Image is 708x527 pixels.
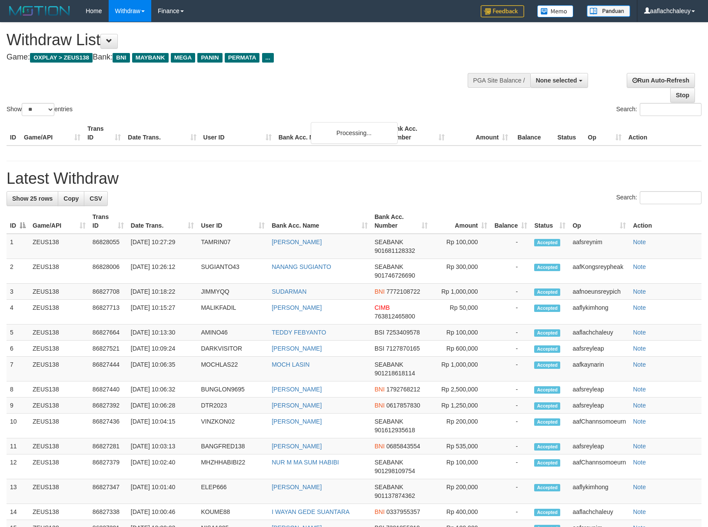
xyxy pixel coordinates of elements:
[89,209,127,234] th: Trans ID: activate to sort column ascending
[633,443,646,450] a: Note
[89,341,127,357] td: 86827521
[569,414,629,438] td: aafChannsomoeurn
[375,247,415,254] span: Copy 901681128332 to clipboard
[375,402,385,409] span: BNI
[431,209,491,234] th: Amount: activate to sort column ascending
[89,284,127,300] td: 86827708
[491,209,531,234] th: Balance: activate to sort column ascending
[587,5,630,17] img: panduan.png
[375,345,385,352] span: BSI
[90,195,102,202] span: CSV
[89,300,127,325] td: 86827713
[386,329,420,336] span: Copy 7253409578 to clipboard
[491,325,531,341] td: -
[20,121,84,146] th: Game/API
[7,121,20,146] th: ID
[431,259,491,284] td: Rp 300,000
[7,234,29,259] td: 1
[491,438,531,454] td: -
[431,341,491,357] td: Rp 600,000
[491,259,531,284] td: -
[375,418,403,425] span: SEABANK
[127,381,198,398] td: [DATE] 10:06:32
[537,5,574,17] img: Button%20Memo.svg
[272,288,306,295] a: SUDARMAN
[272,263,331,270] a: NANANG SUGIANTO
[585,121,625,146] th: Op
[272,361,309,368] a: MOCH LASIN
[371,209,431,234] th: Bank Acc. Number: activate to sort column ascending
[491,479,531,504] td: -
[89,504,127,520] td: 86827338
[7,341,29,357] td: 6
[7,191,58,206] a: Show 25 rows
[386,386,420,393] span: Copy 1792768212 to clipboard
[633,239,646,245] a: Note
[431,300,491,325] td: Rp 50,000
[89,398,127,414] td: 86827392
[491,234,531,259] td: -
[262,53,274,63] span: ...
[29,284,89,300] td: ZEUS138
[534,264,560,271] span: Accepted
[30,53,93,63] span: OXPLAY > ZEUS138
[272,329,326,336] a: TEDDY FEBYANTO
[530,73,588,88] button: None selected
[29,504,89,520] td: ZEUS138
[569,325,629,341] td: aaflachchaleuy
[29,300,89,325] td: ZEUS138
[633,304,646,311] a: Note
[7,4,73,17] img: MOTION_logo.png
[569,234,629,259] td: aafsreynim
[127,414,198,438] td: [DATE] 10:04:15
[113,53,130,63] span: BNI
[633,459,646,466] a: Note
[7,357,29,381] td: 7
[7,381,29,398] td: 8
[127,341,198,357] td: [DATE] 10:09:24
[127,479,198,504] td: [DATE] 10:01:40
[7,170,701,187] h1: Latest Withdraw
[534,288,560,296] span: Accepted
[127,454,198,479] td: [DATE] 10:02:40
[124,121,199,146] th: Date Trans.
[127,325,198,341] td: [DATE] 10:13:30
[197,438,268,454] td: BANGFRED138
[569,398,629,414] td: aafsreyleap
[7,454,29,479] td: 12
[431,398,491,414] td: Rp 1,250,000
[197,259,268,284] td: SUGIANTO43
[431,325,491,341] td: Rp 100,000
[569,209,629,234] th: Op: activate to sort column ascending
[197,398,268,414] td: DTR2023
[569,341,629,357] td: aafsreyleap
[616,103,701,116] label: Search:
[569,454,629,479] td: aafChannsomoeurn
[29,414,89,438] td: ZEUS138
[534,305,560,312] span: Accepted
[272,508,349,515] a: I WAYAN GEDE SUANTARA
[431,479,491,504] td: Rp 200,000
[272,386,322,393] a: [PERSON_NAME]
[12,195,53,202] span: Show 25 rows
[375,361,403,368] span: SEABANK
[633,418,646,425] a: Note
[375,484,403,491] span: SEABANK
[197,414,268,438] td: VINZKON02
[431,454,491,479] td: Rp 100,000
[29,438,89,454] td: ZEUS138
[272,239,322,245] a: [PERSON_NAME]
[375,288,385,295] span: BNI
[491,357,531,381] td: -
[7,325,29,341] td: 5
[171,53,196,63] span: MEGA
[272,484,322,491] a: [PERSON_NAME]
[534,418,560,426] span: Accepted
[633,263,646,270] a: Note
[29,209,89,234] th: Game/API: activate to sort column ascending
[272,402,322,409] a: [PERSON_NAME]
[89,381,127,398] td: 86827440
[7,259,29,284] td: 2
[640,191,701,204] input: Search:
[375,508,385,515] span: BNI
